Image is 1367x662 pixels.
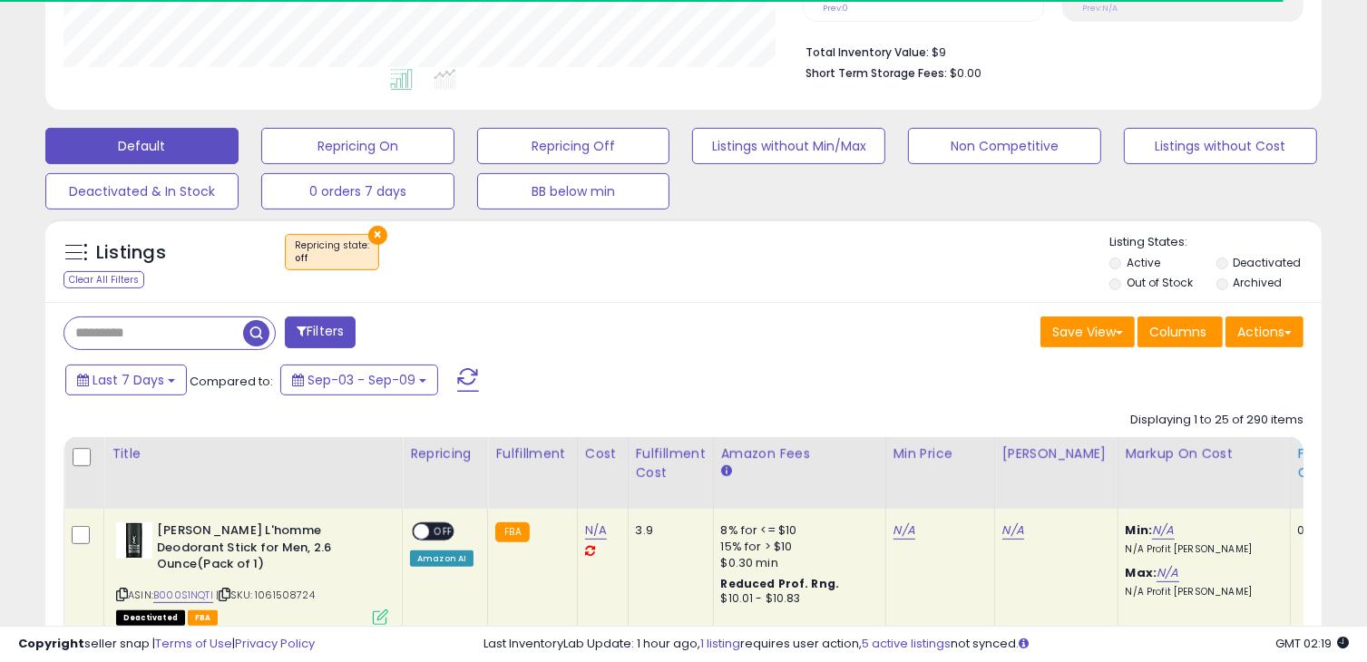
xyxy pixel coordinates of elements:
div: 15% for > $10 [721,539,872,555]
a: N/A [893,521,915,540]
p: N/A Profit [PERSON_NAME] [1126,586,1276,599]
div: Last InventoryLab Update: 1 hour ago, requires user action, not synced. [483,636,1349,653]
img: 41KUu5Zt0PL._SL40_.jpg [116,522,152,559]
div: Amazon AI [410,550,474,567]
small: FBA [495,522,529,542]
a: N/A [1002,521,1024,540]
small: Prev: N/A [1082,3,1118,14]
button: Filters [285,316,356,348]
button: Repricing Off [477,128,670,164]
div: Cost [585,444,620,463]
span: Columns [1149,323,1206,341]
div: Fulfillment Cost [636,444,706,482]
button: BB below min [477,173,670,209]
b: Total Inventory Value: [806,44,929,60]
button: 0 orders 7 days [261,173,454,209]
div: Clear All Filters [63,271,144,288]
a: Terms of Use [155,635,232,652]
div: Min Price [893,444,987,463]
label: Deactivated [1234,255,1302,270]
div: 0 [1298,522,1354,539]
small: Amazon Fees. [721,463,732,480]
a: N/A [1152,521,1174,540]
button: Listings without Cost [1124,128,1317,164]
a: Privacy Policy [235,635,315,652]
button: Non Competitive [908,128,1101,164]
button: × [368,226,387,245]
label: Active [1127,255,1160,270]
span: FBA [188,610,219,626]
div: Displaying 1 to 25 of 290 items [1130,412,1304,429]
button: Actions [1225,316,1304,347]
a: N/A [1157,564,1178,582]
div: 8% for <= $10 [721,522,872,539]
li: $9 [806,40,1290,62]
span: Compared to: [190,373,273,390]
div: seller snap | | [18,636,315,653]
a: 5 active listings [862,635,951,652]
span: Repricing state : [295,239,369,266]
h5: Listings [96,240,166,266]
button: Last 7 Days [65,365,187,395]
span: $0.00 [950,64,981,82]
div: [PERSON_NAME] [1002,444,1110,463]
a: 1 listing [700,635,740,652]
th: The percentage added to the cost of goods (COGS) that forms the calculator for Min & Max prices. [1118,437,1290,509]
b: Short Term Storage Fees: [806,65,947,81]
label: Out of Stock [1127,275,1193,290]
span: | SKU: 1061508724 [216,588,315,602]
span: All listings that are unavailable for purchase on Amazon for any reason other than out-of-stock [116,610,185,626]
b: Min: [1126,521,1153,539]
small: Prev: 0 [823,3,848,14]
div: Amazon Fees [721,444,878,463]
div: $0.30 min [721,555,872,571]
b: Reduced Prof. Rng. [721,576,840,591]
b: Max: [1126,564,1157,581]
div: Fulfillment [495,444,569,463]
div: $10.01 - $10.83 [721,591,872,607]
a: N/A [585,521,607,540]
button: Listings without Min/Max [692,128,885,164]
span: Sep-03 - Sep-09 [308,371,415,389]
p: Listing States: [1109,234,1322,251]
button: Columns [1138,316,1223,347]
span: OFF [429,524,458,540]
span: 2025-09-17 02:19 GMT [1275,635,1349,652]
div: Title [112,444,395,463]
div: 3.9 [636,522,699,539]
button: Default [45,128,239,164]
p: N/A Profit [PERSON_NAME] [1126,543,1276,556]
b: [PERSON_NAME] L'homme Deodorant Stick for Men, 2.6 Ounce(Pack of 1) [157,522,377,578]
div: off [295,252,369,265]
span: Last 7 Days [93,371,164,389]
div: Repricing [410,444,480,463]
strong: Copyright [18,635,84,652]
div: ASIN: [116,522,388,623]
a: B000S1NQTI [153,588,213,603]
button: Save View [1040,316,1135,347]
button: Deactivated & In Stock [45,173,239,209]
label: Archived [1234,275,1283,290]
div: Fulfillable Quantity [1298,444,1361,482]
div: Markup on Cost [1126,444,1283,463]
button: Sep-03 - Sep-09 [280,365,438,395]
button: Repricing On [261,128,454,164]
